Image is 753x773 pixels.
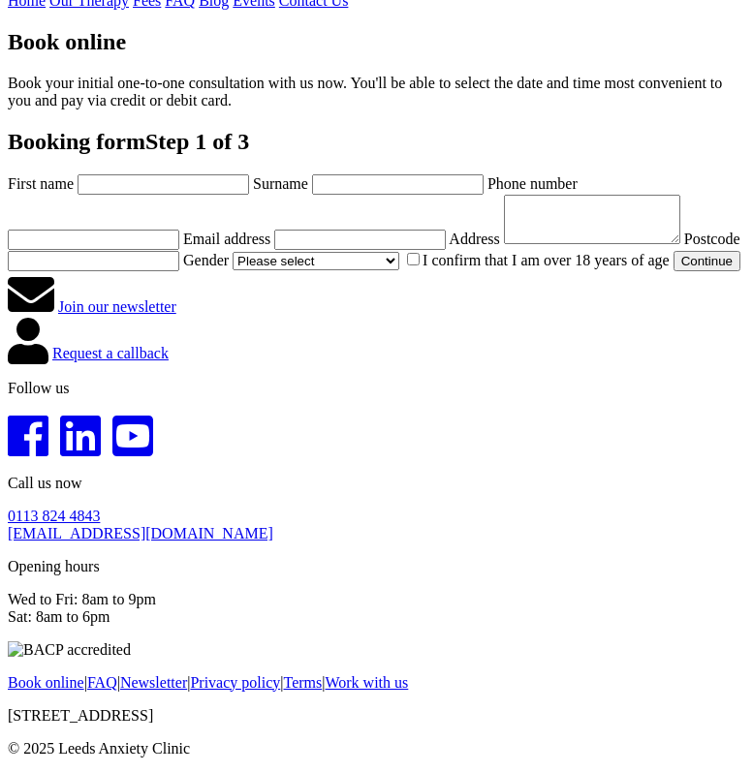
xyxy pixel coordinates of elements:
a: Work with us [325,674,408,691]
a: YouTube [112,440,153,456]
i: Facebook [8,413,48,459]
a: Terms [284,674,323,691]
a: LinkedIn [60,440,101,456]
p: © 2025 Leeds Anxiety Clinic [8,740,745,758]
a: Newsletter [120,674,187,691]
label: Email address [183,231,270,247]
a: Book online [8,674,84,691]
p: Opening hours [8,558,745,575]
p: Wed to Fri: 8am to 9pm Sat: 8am to 6pm [8,591,745,626]
a: Privacy policy [190,674,280,691]
a: [EMAIL_ADDRESS][DOMAIN_NAME] [8,525,273,541]
label: First name [8,175,74,192]
h2: Booking form [8,129,745,155]
span: Step 1 of 3 [145,129,249,154]
input: I confirm that I am over 18 years of age [407,253,420,265]
label: Address [449,231,499,247]
a: Join our newsletter [58,298,176,315]
a: 0113 824 4843 [8,508,100,524]
a: Facebook [8,440,48,456]
p: Book your initial one-to-one consultation with us now. You'll be able to select the date and time... [8,75,745,109]
p: Follow us [8,380,745,397]
label: Gender [183,252,229,268]
label: Phone number [487,175,578,192]
img: BACP accredited [8,641,131,659]
button: Continue [674,251,740,271]
label: Postcode [684,231,740,247]
i: LinkedIn [60,413,101,459]
i: YouTube [112,413,153,459]
a: FAQ [87,674,117,691]
label: I confirm that I am over 18 years of age [403,252,670,268]
label: Surname [253,175,308,192]
p: | | | | | [8,674,745,692]
p: Call us now [8,475,745,492]
a: Request a callback [52,345,169,361]
p: [STREET_ADDRESS] [8,707,745,725]
h1: Book online [8,29,745,55]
